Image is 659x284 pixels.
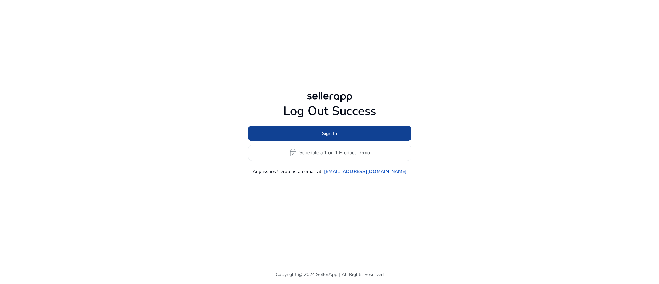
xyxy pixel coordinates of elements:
[248,126,411,141] button: Sign In
[289,149,297,157] span: event_available
[253,168,321,175] p: Any issues? Drop us an email at
[322,130,337,137] span: Sign In
[248,104,411,118] h1: Log Out Success
[248,145,411,161] button: event_availableSchedule a 1 on 1 Product Demo
[324,168,407,175] a: [EMAIL_ADDRESS][DOMAIN_NAME]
